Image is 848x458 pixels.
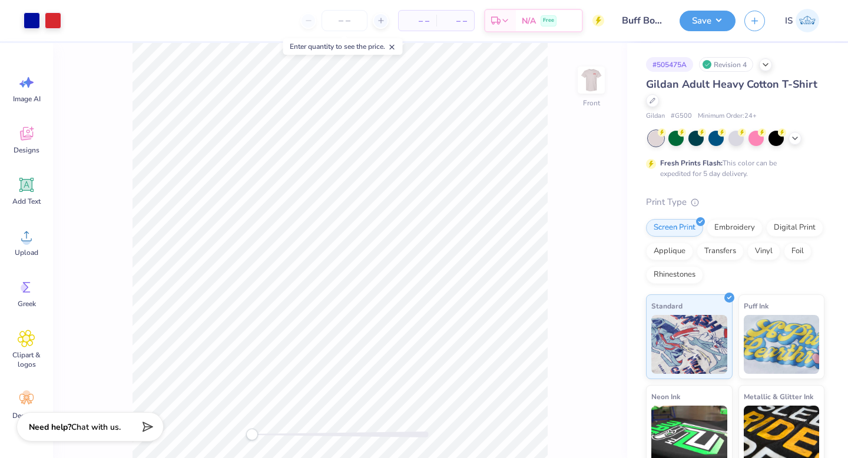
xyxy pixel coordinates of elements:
div: Print Type [646,195,824,209]
span: Add Text [12,197,41,206]
a: IS [780,9,824,32]
span: Gildan Adult Heavy Cotton T-Shirt [646,77,817,91]
span: Free [543,16,554,25]
span: Greek [18,299,36,308]
strong: Fresh Prints Flash: [660,158,723,168]
span: IS [785,14,793,28]
span: Puff Ink [744,300,768,312]
span: Chat with us. [71,422,121,433]
div: Revision 4 [699,57,753,72]
img: Puff Ink [744,315,820,374]
div: Enter quantity to see the price. [283,38,403,55]
div: Vinyl [747,243,780,260]
span: Gildan [646,111,665,121]
div: Accessibility label [246,429,258,440]
div: # 505475A [646,57,693,72]
input: Untitled Design [613,9,671,32]
span: – – [443,15,467,27]
span: Metallic & Glitter Ink [744,390,813,403]
span: # G500 [671,111,692,121]
div: Rhinestones [646,266,703,284]
span: Designs [14,145,39,155]
div: Foil [784,243,811,260]
span: Minimum Order: 24 + [698,111,757,121]
img: Standard [651,315,727,374]
img: Isabel Sojka [796,9,819,32]
strong: Need help? [29,422,71,433]
span: Image AI [13,94,41,104]
div: Screen Print [646,219,703,237]
input: – – [322,10,367,31]
span: Decorate [12,411,41,420]
span: Neon Ink [651,390,680,403]
span: – – [406,15,429,27]
div: Applique [646,243,693,260]
div: Front [583,98,600,108]
span: Standard [651,300,683,312]
div: Transfers [697,243,744,260]
span: N/A [522,15,536,27]
div: Embroidery [707,219,763,237]
span: Clipart & logos [7,350,46,369]
div: This color can be expedited for 5 day delivery. [660,158,805,179]
img: Front [579,68,603,92]
span: Upload [15,248,38,257]
div: Digital Print [766,219,823,237]
button: Save [680,11,736,31]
